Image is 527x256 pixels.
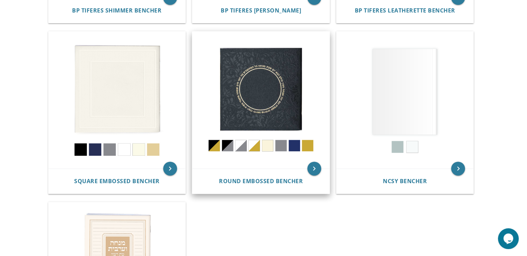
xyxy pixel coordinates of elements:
span: NCSY Bencher [383,177,427,185]
a: BP Tiferes Shimmer Bencher [72,7,161,14]
img: Square Embossed Bencher [49,32,186,169]
img: Round Embossed Bencher [192,32,330,169]
span: Round Embossed Bencher [219,177,303,185]
a: Round Embossed Bencher [219,178,303,185]
a: keyboard_arrow_right [163,162,177,176]
a: BP Tiferes Leatherette Bencher [355,7,455,14]
a: Square Embossed Bencher [74,178,160,185]
a: NCSY Bencher [383,178,427,185]
span: Square Embossed Bencher [74,177,160,185]
iframe: chat widget [498,228,520,249]
a: keyboard_arrow_right [307,162,321,176]
a: keyboard_arrow_right [451,162,465,176]
img: NCSY Bencher [336,32,474,169]
a: BP Tiferes [PERSON_NAME] [221,7,301,14]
